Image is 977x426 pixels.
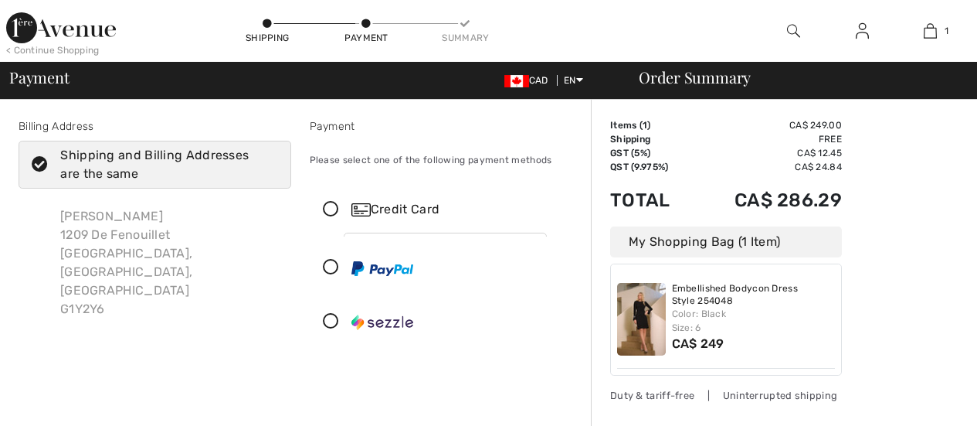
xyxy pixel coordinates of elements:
td: CA$ 12.45 [693,146,842,160]
div: Order Summary [620,70,968,85]
div: [PERSON_NAME] 1209 De Fenouillet [GEOGRAPHIC_DATA], [GEOGRAPHIC_DATA], [GEOGRAPHIC_DATA] G1Y2Y6 [48,195,291,331]
img: search the website [787,22,800,40]
img: Embellished Bodycon Dress Style 254048 [617,283,666,356]
span: 1 [945,24,948,38]
div: Billing Address [19,118,291,135]
img: My Bag [924,22,937,40]
div: Payment [343,31,389,45]
span: 1 [643,120,647,131]
div: Please select one of the following payment methods [310,141,582,179]
img: Canadian Dollar [504,75,529,87]
div: < Continue Shopping [6,43,100,57]
img: Credit Card [351,203,371,216]
div: Payment [310,118,582,135]
td: Items ( ) [610,118,693,132]
div: Color: Black Size: 6 [672,307,836,335]
img: Sezzle [351,315,413,330]
div: Shipping [244,31,290,45]
div: Duty & tariff-free | Uninterrupted shipping [610,388,842,403]
td: GST (5%) [610,146,693,160]
a: Embellished Bodycon Dress Style 254048 [672,283,836,307]
div: Credit Card [351,200,571,219]
img: 1ère Avenue [6,12,116,43]
td: QST (9.975%) [610,160,693,174]
span: EN [564,75,583,86]
img: PayPal [351,261,413,276]
div: Summary [442,31,488,45]
div: My Shopping Bag (1 Item) [610,227,842,257]
span: CAD [504,75,555,86]
a: Sign In [843,22,881,41]
img: My Info [856,22,869,40]
a: 1 [897,22,964,40]
td: Total [610,174,693,227]
td: Free [693,132,842,146]
td: CA$ 24.84 [693,160,842,174]
div: Shipping and Billing Addresses are the same [60,146,267,183]
span: CA$ 249 [672,336,724,351]
td: CA$ 249.00 [693,118,842,132]
td: CA$ 286.29 [693,174,842,227]
span: Payment [9,70,69,85]
td: Shipping [610,132,693,146]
